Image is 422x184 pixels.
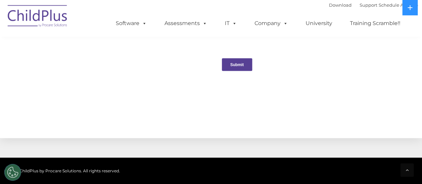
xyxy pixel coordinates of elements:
img: ChildPlus by Procare Solutions [4,0,71,34]
font: | [329,2,418,8]
a: Training Scramble!! [343,17,407,30]
span: Phone number [93,71,121,76]
a: Assessments [158,17,214,30]
a: University [299,17,339,30]
span: © 2025 ChildPlus by Procare Solutions. All rights reserved. [4,168,120,173]
a: Software [109,17,153,30]
a: Support [360,2,377,8]
a: Company [248,17,295,30]
a: IT [218,17,244,30]
span: Last name [93,44,113,49]
a: Download [329,2,352,8]
a: Schedule A Demo [379,2,418,8]
button: Cookies Settings [4,164,21,181]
